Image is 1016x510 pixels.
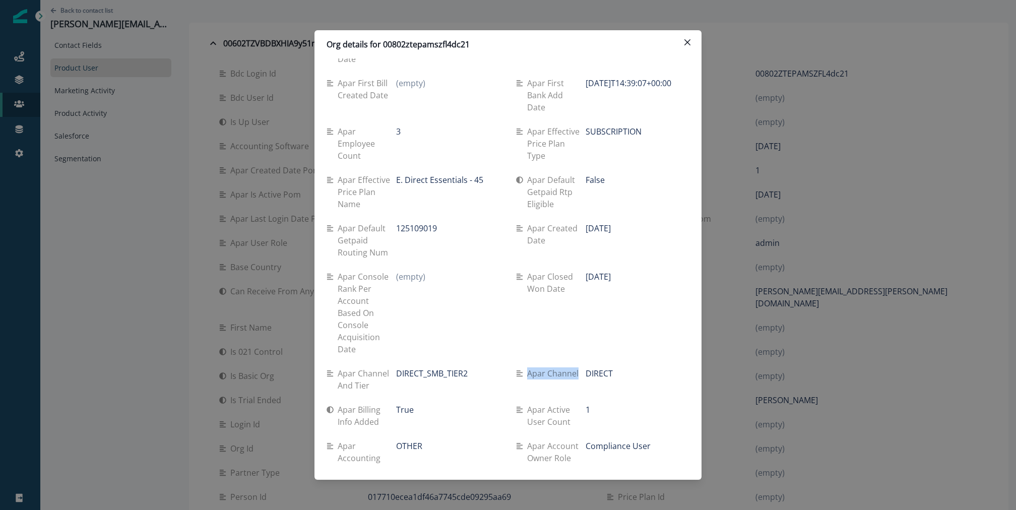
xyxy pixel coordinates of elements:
p: 125109019 [396,222,437,234]
p: False [586,174,605,186]
p: [DATE] [586,271,611,283]
button: Close [679,34,695,50]
p: Apar effective price plan type [527,125,586,162]
p: DIRECT [586,367,613,379]
p: Apar account owner role [527,440,586,464]
p: DIRECT_SMB_TIER2 [396,367,468,379]
p: 3 [396,125,401,138]
p: Apar closed won date [527,271,586,295]
p: True [396,404,414,416]
p: Apar console rank per account based on console acquisition date [338,271,396,355]
p: Apar channel [527,367,583,379]
p: Org details for 00802ztepamszfl4dc21 [327,38,470,50]
p: Apar channel and tier [338,367,396,392]
p: Apar first bill created date [338,77,396,101]
p: (empty) [396,271,425,283]
p: (empty) [396,77,425,89]
p: E. Direct Essentials - 45 [396,174,483,186]
p: Apar active user count [527,404,586,428]
p: Apar accounting software [338,440,396,476]
p: Compliance User [586,440,651,452]
p: Apar first bank add date [527,77,586,113]
p: [DATE] [586,222,611,234]
p: Apar created date [527,222,586,246]
p: [DATE]T14:39:07+00:00 [586,77,671,89]
p: Apar billing info added [338,404,396,428]
p: Apar effective price plan name [338,174,396,210]
p: SUBSCRIPTION [586,125,642,138]
p: 1 [586,404,590,416]
p: Apar employee count [338,125,396,162]
p: Apar default getpaid routing num [338,222,396,259]
p: OTHER [396,440,422,452]
p: Apar default getpaid rtp eligible [527,174,586,210]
